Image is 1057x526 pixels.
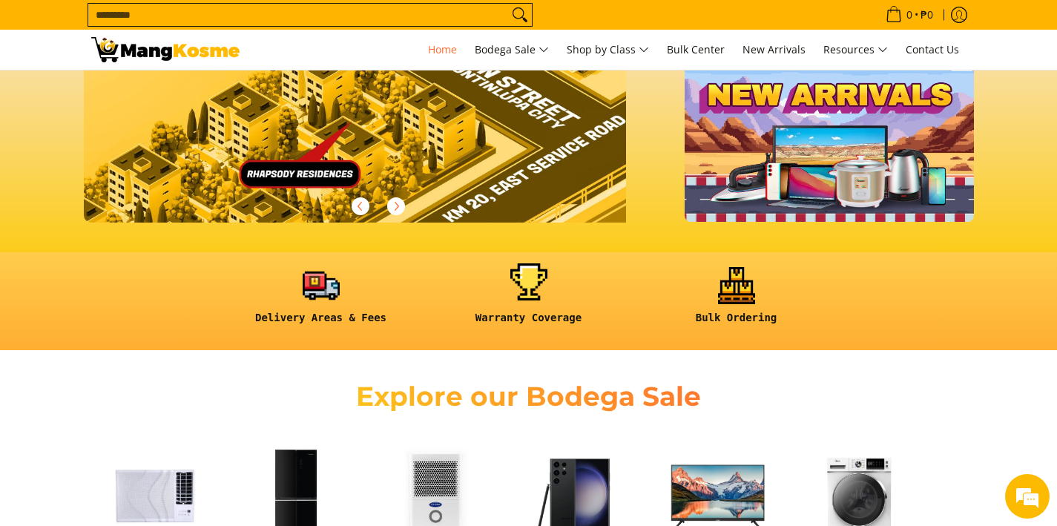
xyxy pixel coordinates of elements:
[742,42,806,56] span: New Arrivals
[79,186,211,337] span: No previous conversation
[92,359,198,387] div: Chat Now
[667,42,725,56] span: Bulk Center
[91,37,240,62] img: Mang Kosme: Your Home Appliances Warehouse Sale Partner!
[475,41,549,59] span: Bodega Sale
[428,42,457,56] span: Home
[243,7,279,43] div: Minimize live chat window
[904,10,915,20] span: 0
[225,267,418,336] a: <h6><strong>Delivery Areas & Fees</strong></h6>
[467,30,556,70] a: Bodega Sale
[421,30,464,70] a: Home
[918,10,935,20] span: ₱0
[432,267,625,336] a: <h6><strong>Warranty Coverage</strong></h6>
[640,267,833,336] a: <h6><strong>Bulk Ordering</strong></h6>
[510,263,547,300] img: <h6><strong>Warranty Coverage</strong></h6>
[735,30,813,70] a: New Arrivals
[823,41,888,59] span: Resources
[254,30,967,70] nav: Main Menu
[898,30,967,70] a: Contact Us
[314,380,744,413] h2: Explore our Bodega Sale
[567,41,649,59] span: Shop by Class
[344,190,377,223] button: Previous
[659,30,732,70] a: Bulk Center
[906,42,959,56] span: Contact Us
[816,30,895,70] a: Resources
[508,4,532,26] button: Search
[559,30,656,70] a: Shop by Class
[380,190,412,223] button: Next
[77,83,249,103] div: Conversation(s)
[881,7,938,23] span: •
